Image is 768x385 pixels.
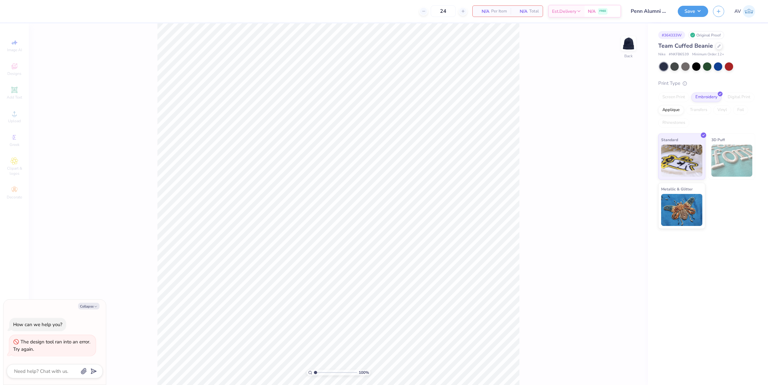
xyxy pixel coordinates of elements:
[661,194,702,226] img: Metallic & Glitter
[661,136,678,143] span: Standard
[724,92,755,102] div: Digital Print
[678,6,708,17] button: Save
[743,5,755,18] img: Aargy Velasco
[622,37,635,50] img: Back
[688,31,724,39] div: Original Proof
[599,9,606,13] span: FREE
[686,105,711,115] div: Transfers
[552,8,576,15] span: Est. Delivery
[624,53,633,59] div: Back
[658,80,755,87] div: Print Type
[476,8,489,15] span: N/A
[711,136,725,143] span: 3D Puff
[658,52,666,57] span: Nike
[78,303,100,309] button: Collapse
[658,105,684,115] div: Applique
[588,8,596,15] span: N/A
[691,92,722,102] div: Embroidery
[529,8,539,15] span: Total
[661,186,693,192] span: Metallic & Glitter
[669,52,689,57] span: # NKFB6539
[692,52,724,57] span: Minimum Order: 12 +
[658,42,713,50] span: Team Cuffed Beanie
[734,5,755,18] a: AV
[491,8,507,15] span: Per Item
[711,145,753,177] img: 3D Puff
[13,339,90,352] div: The design tool ran into an error. Try again.
[734,8,741,15] span: AV
[515,8,527,15] span: N/A
[13,321,62,328] div: How can we help you?
[359,370,369,375] span: 100 %
[658,118,689,128] div: Rhinestones
[431,5,456,17] input: – –
[661,145,702,177] img: Standard
[658,31,685,39] div: # 364333W
[733,105,748,115] div: Foil
[626,5,673,18] input: Untitled Design
[658,92,689,102] div: Screen Print
[713,105,731,115] div: Vinyl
